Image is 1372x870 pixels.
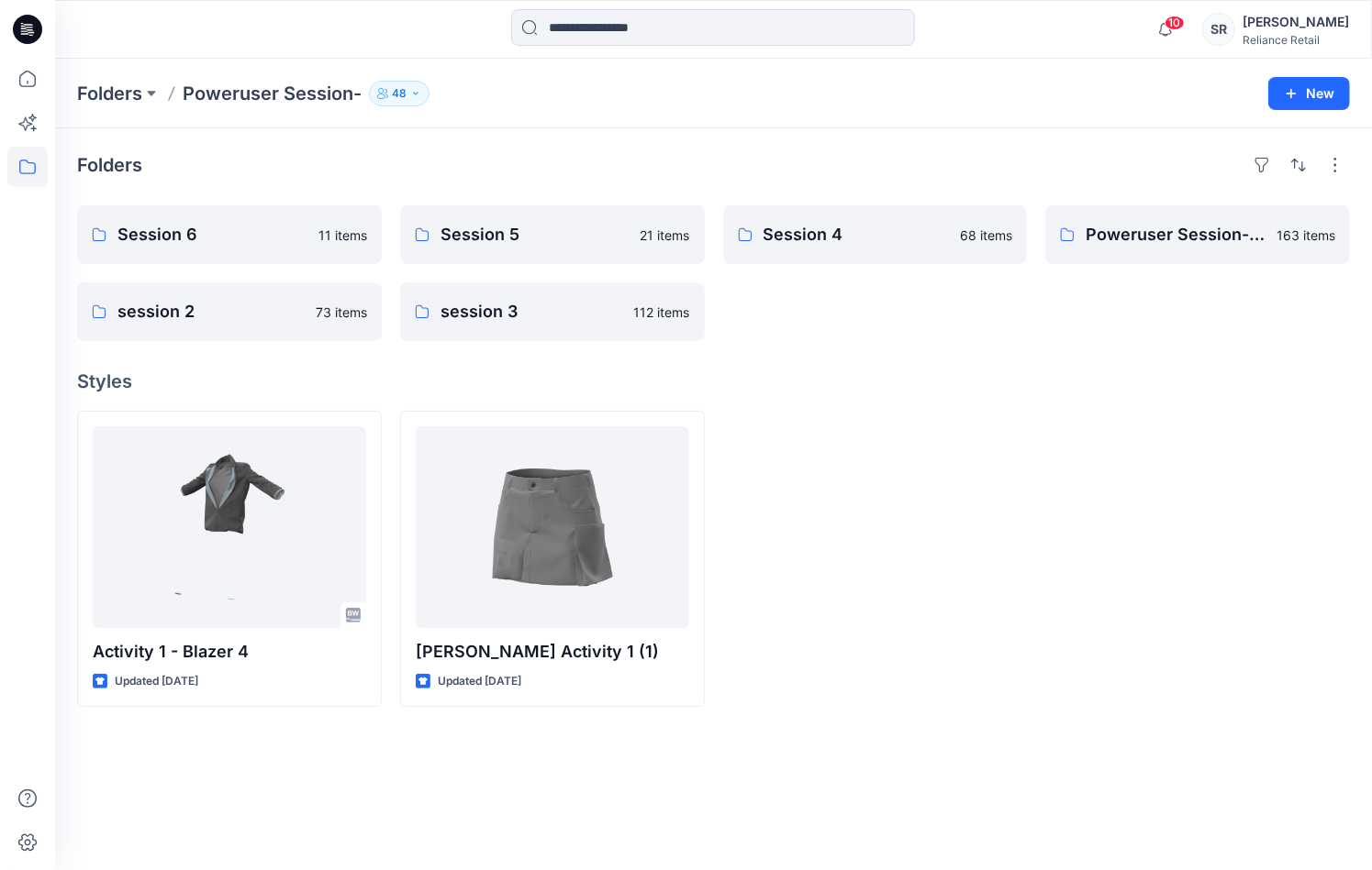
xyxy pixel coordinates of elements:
button: New [1268,77,1350,110]
p: 73 items [316,303,367,322]
p: Activity 1 - Blazer 4 [93,639,366,665]
p: [PERSON_NAME] Activity 1 (1) [416,639,689,665]
a: session 3112 items [400,282,705,341]
a: Session 611 items [77,205,382,264]
p: 21 items [641,226,690,245]
p: 48 [392,83,407,104]
button: 48 [369,81,429,106]
div: SR [1202,13,1235,46]
div: Reliance Retail [1243,33,1349,47]
p: Updated [DATE] [438,672,521,691]
p: Poweruser Session- [183,81,362,106]
p: Session 5 [441,222,630,248]
div: [PERSON_NAME] [1243,11,1349,33]
a: Folders [77,81,142,106]
p: session 3 [441,299,623,325]
a: Poweruser Session- Board163 items [1045,205,1350,264]
p: Session 6 [117,222,307,248]
p: 112 items [634,303,690,322]
a: Session 521 items [400,205,705,264]
span: 10 [1165,16,1185,30]
h4: Folders [77,154,142,176]
p: Poweruser Session- Board [1086,222,1266,248]
p: Updated [DATE] [115,672,198,691]
a: Session 468 items [723,205,1028,264]
p: 163 items [1277,226,1335,245]
a: jagadeesh Activity 1 (1) [416,426,689,628]
a: Activity 1 - Blazer 4 [93,426,366,628]
p: 68 items [960,226,1012,245]
p: 11 items [318,226,367,245]
a: session 273 items [77,282,382,341]
p: session 2 [117,299,305,325]
p: Session 4 [764,222,950,248]
h4: Styles [77,370,1350,392]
